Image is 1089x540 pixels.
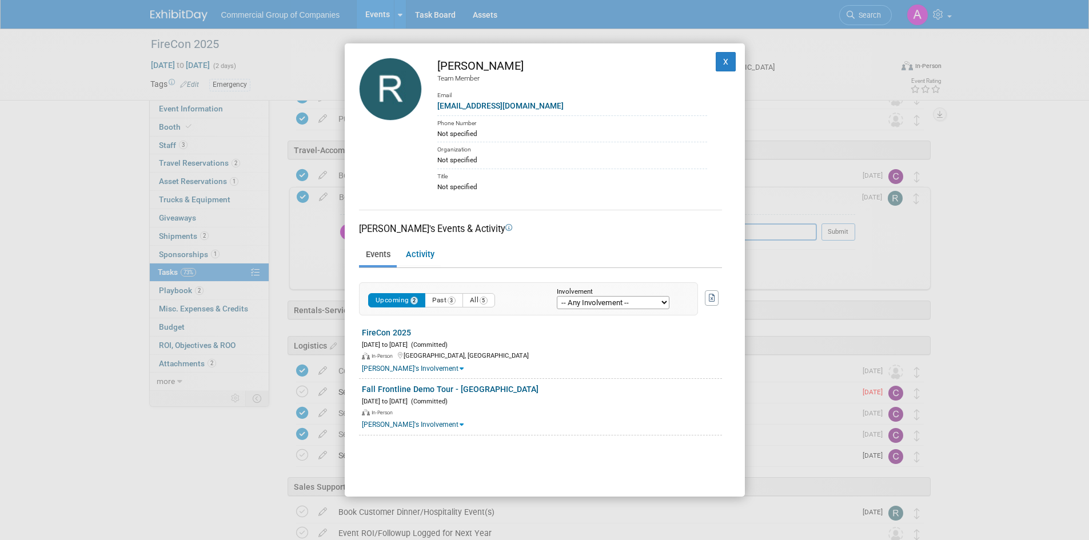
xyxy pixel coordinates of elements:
[437,101,564,110] a: [EMAIL_ADDRESS][DOMAIN_NAME]
[437,169,707,182] div: Title
[716,52,736,71] button: X
[462,293,495,307] button: All5
[437,74,707,83] div: Team Member
[480,297,488,305] span: 5
[437,182,707,192] div: Not specified
[359,245,397,265] a: Events
[410,297,418,305] span: 2
[372,353,396,359] span: In-Person
[557,289,680,296] div: Involvement
[359,58,422,121] img: Richard Gale
[408,341,448,349] span: (Committed)
[362,421,464,429] a: [PERSON_NAME]'s Involvement
[437,142,707,155] div: Organization
[368,293,426,307] button: Upcoming2
[448,297,456,305] span: 3
[425,293,463,307] button: Past3
[362,350,722,361] div: [GEOGRAPHIC_DATA], [GEOGRAPHIC_DATA]
[399,245,441,265] a: Activity
[359,222,722,235] div: [PERSON_NAME]'s Events & Activity
[362,339,722,350] div: [DATE] to [DATE]
[362,395,722,406] div: [DATE] to [DATE]
[437,129,707,139] div: Not specified
[362,328,411,337] a: FireCon 2025
[437,83,707,100] div: Email
[362,385,538,394] a: Fall Frontline Demo Tour - [GEOGRAPHIC_DATA]
[362,365,464,373] a: [PERSON_NAME]'s Involvement
[408,398,448,405] span: (Committed)
[437,58,707,74] div: [PERSON_NAME]
[437,155,707,165] div: Not specified
[372,410,396,415] span: In-Person
[437,115,707,129] div: Phone Number
[362,409,370,416] img: In-Person Event
[362,353,370,359] img: In-Person Event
